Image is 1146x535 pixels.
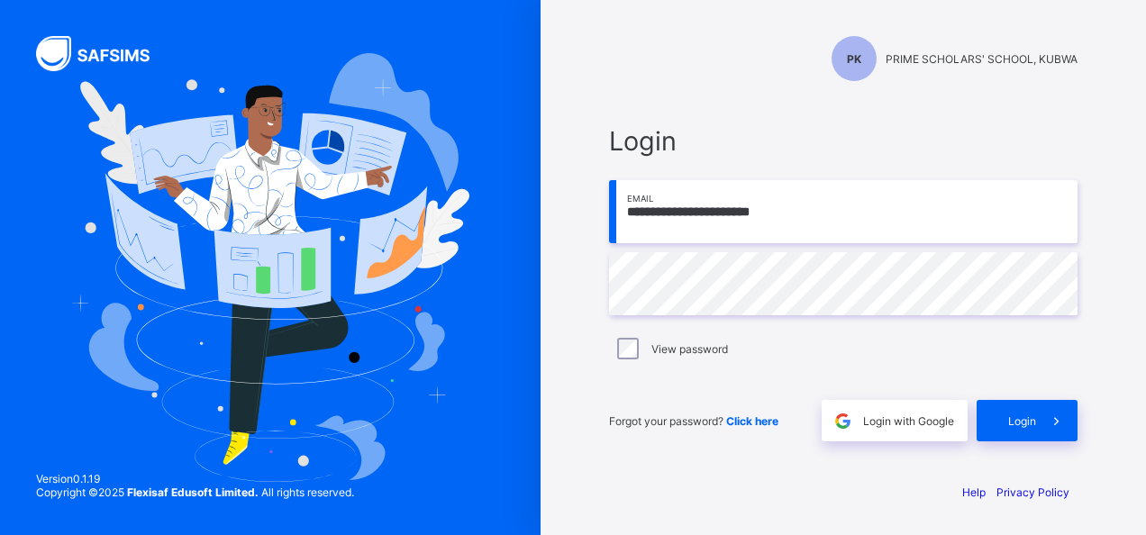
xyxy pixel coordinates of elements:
[886,52,1078,66] span: PRIME SCHOLARS' SCHOOL, KUBWA
[127,485,259,499] strong: Flexisaf Edusoft Limited.
[609,125,1078,157] span: Login
[996,485,1069,499] a: Privacy Policy
[1008,414,1036,428] span: Login
[609,414,778,428] span: Forgot your password?
[847,52,861,66] span: PK
[726,414,778,428] a: Click here
[36,485,354,499] span: Copyright © 2025 All rights reserved.
[832,411,853,431] img: google.396cfc9801f0270233282035f929180a.svg
[863,414,954,428] span: Login with Google
[36,472,354,485] span: Version 0.1.19
[651,342,728,356] label: View password
[962,485,986,499] a: Help
[36,36,171,71] img: SAFSIMS Logo
[71,53,469,481] img: Hero Image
